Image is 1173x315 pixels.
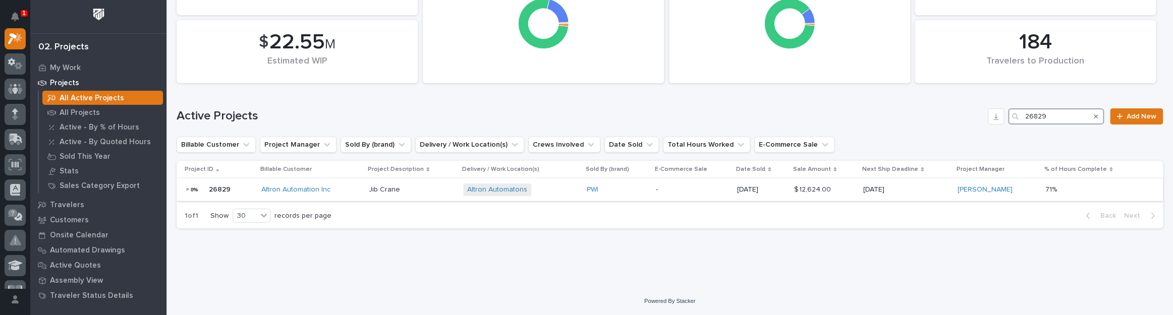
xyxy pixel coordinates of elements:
p: All Active Projects [60,94,124,103]
div: Notifications1 [13,12,26,28]
tr: 2682926829 Altron Automation Inc Jib CraneAltron Automatons PWI -[DATE]$ 12,624.00$ 12,624.00 [DA... [177,178,1163,201]
p: Traveler Status Details [50,291,133,300]
button: Notifications [5,6,26,27]
p: Delivery / Work Location(s) [462,164,539,175]
p: 1 [22,10,26,17]
a: Customers [30,212,166,227]
button: Date Sold [604,137,659,153]
a: My Work [30,60,166,75]
span: 22.55 [269,32,325,53]
p: Sold This Year [60,152,110,161]
p: Sales Category Export [60,181,140,191]
p: E-Commerce Sale [654,164,707,175]
button: Crews Involved [528,137,600,153]
div: 184 [932,30,1139,55]
p: Project Description [368,164,424,175]
button: Project Manager [260,137,337,153]
p: Projects [50,79,79,88]
p: $ 12,624.00 [794,183,833,194]
p: Travelers [50,201,84,210]
button: E-Commerce Sale [754,137,834,153]
a: Onsite Calendar [30,227,166,242]
p: Automated Drawings [50,246,125,255]
p: My Work [50,64,81,73]
img: Workspace Logo [89,5,108,24]
a: All Active Projects [39,91,166,105]
p: Sold By (brand) [586,164,629,175]
a: Automated Drawings [30,242,166,258]
p: % of Hours Complete [1044,164,1107,175]
p: All Projects [60,108,100,117]
span: M [325,38,336,51]
a: All Projects [39,105,166,119]
p: Billable Customer [260,164,312,175]
div: 02. Projects [38,42,89,53]
a: Active Quotes [30,258,166,273]
p: records per page [274,212,331,220]
a: Assembly View [30,273,166,288]
p: Next Ship Deadline [862,164,918,175]
a: Powered By Stacker [644,298,695,304]
a: Sales Category Export [39,178,166,193]
p: Date Sold [736,164,765,175]
p: [DATE] [863,185,949,194]
span: Back [1094,211,1116,220]
button: Back [1078,211,1120,220]
a: Projects [30,75,166,90]
div: Estimated WIP [194,56,401,77]
p: Sale Amount [793,164,831,175]
p: Customers [50,216,89,225]
a: Sold This Year [39,149,166,163]
h1: Active Projects [177,109,984,123]
p: Jib Crane [369,185,455,194]
a: Altron Automatons [467,185,527,194]
p: Active - By % of Hours [60,123,139,132]
a: Active - By % of Hours [39,120,166,134]
p: Active Quotes [50,261,101,270]
a: Traveler Status Details [30,288,166,303]
a: [PERSON_NAME] [958,185,1013,194]
div: Travelers to Production [932,56,1139,77]
a: Add New [1110,108,1163,124]
span: Next [1124,211,1146,220]
button: Next [1120,211,1163,220]
p: Assembly View [50,276,103,285]
p: 26829 [209,183,233,194]
div: 30 [233,211,257,221]
p: - [655,185,729,194]
p: 71% [1045,183,1059,194]
button: Sold By (brand) [341,137,411,153]
span: $ [259,33,268,52]
a: Stats [39,164,166,178]
p: Project ID [185,164,213,175]
a: Active - By Quoted Hours [39,135,166,149]
p: Show [210,212,229,220]
a: Travelers [30,197,166,212]
button: Billable Customer [177,137,256,153]
p: [DATE] [737,185,786,194]
a: Altron Automation Inc [261,185,330,194]
input: Search [1008,108,1104,124]
p: Active - By Quoted Hours [60,138,151,147]
span: Add New [1127,113,1156,120]
p: Project Manager [957,164,1004,175]
button: Delivery / Work Location(s) [415,137,524,153]
p: Onsite Calendar [50,231,108,240]
p: Stats [60,167,79,176]
button: Total Hours Worked [663,137,750,153]
p: 1 of 1 [177,204,206,228]
a: PWI [587,185,598,194]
